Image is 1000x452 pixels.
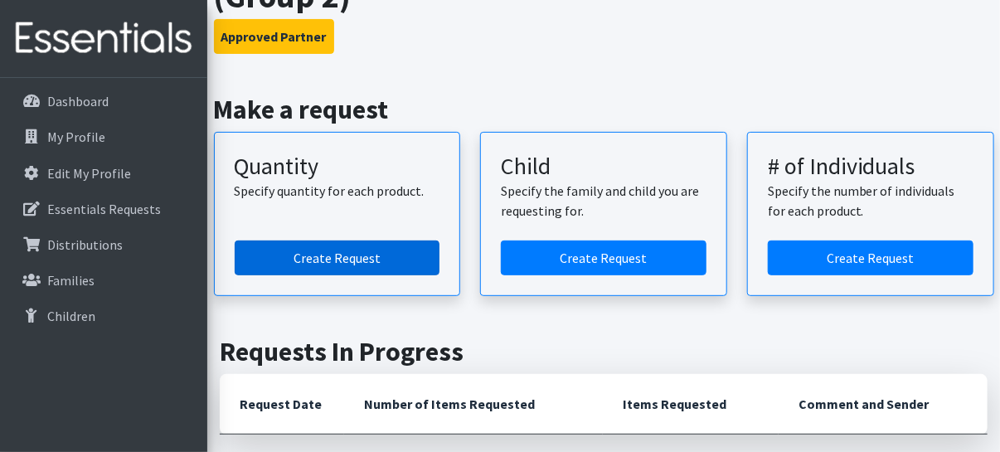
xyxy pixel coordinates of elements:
[235,241,440,275] a: Create a request by quantity
[7,228,201,261] a: Distributions
[344,374,603,435] th: Number of Items Requested
[603,374,779,435] th: Items Requested
[779,374,988,435] th: Comment and Sender
[220,374,344,435] th: Request Date
[7,299,201,333] a: Children
[47,129,105,145] p: My Profile
[220,336,988,367] h2: Requests In Progress
[235,181,440,201] p: Specify quantity for each product.
[47,93,109,109] p: Dashboard
[47,236,123,253] p: Distributions
[214,94,994,125] h2: Make a request
[7,264,201,297] a: Families
[47,308,95,324] p: Children
[7,192,201,226] a: Essentials Requests
[501,181,706,221] p: Specify the family and child you are requesting for.
[47,201,161,217] p: Essentials Requests
[7,120,201,153] a: My Profile
[214,19,334,54] button: Approved Partner
[768,153,973,181] h3: # of Individuals
[47,272,95,289] p: Families
[7,157,201,190] a: Edit My Profile
[235,153,440,181] h3: Quantity
[501,241,706,275] a: Create a request for a child or family
[768,181,973,221] p: Specify the number of individuals for each product.
[501,153,706,181] h3: Child
[7,85,201,118] a: Dashboard
[47,165,131,182] p: Edit My Profile
[7,11,201,66] img: HumanEssentials
[768,241,973,275] a: Create a request by number of individuals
